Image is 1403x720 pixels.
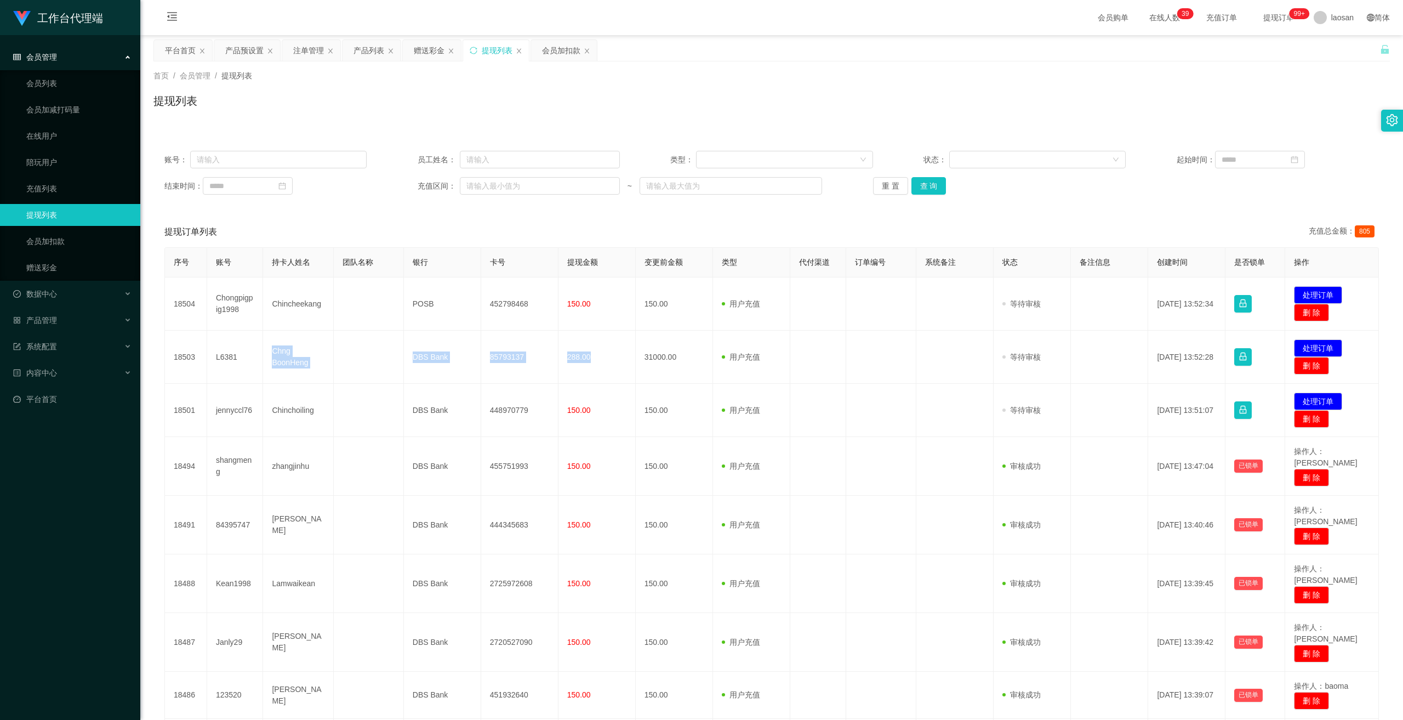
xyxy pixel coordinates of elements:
h1: 工作台代理端 [37,1,103,36]
td: zhangjinhu [263,437,333,496]
td: [PERSON_NAME] [263,496,333,554]
span: 账号 [216,258,231,267]
td: jennyccl76 [207,384,264,437]
button: 已锁单 [1234,577,1263,590]
span: 内容中心 [13,368,57,377]
span: 系统备注 [925,258,956,267]
a: 充值列表 [26,178,132,200]
td: DBS Bank [404,437,481,496]
span: 充值区间： [418,180,460,192]
i: 图标: sync [470,47,477,54]
span: 审核成功 [1002,690,1041,699]
i: 图标: global [1367,14,1375,21]
span: 用户充值 [722,638,760,647]
i: 图标: calendar [278,182,286,190]
td: 150.00 [636,672,713,719]
span: 类型 [722,258,737,267]
a: 会员列表 [26,72,132,94]
i: 图标: table [13,53,21,61]
span: 操作人：[PERSON_NAME] [1294,447,1357,467]
span: 150.00 [567,406,591,415]
i: 图标: close [516,48,522,54]
td: shangmeng [207,437,264,496]
td: 150.00 [636,277,713,331]
td: 18487 [165,613,207,672]
td: DBS Bank [404,384,481,437]
button: 删 除 [1294,586,1329,604]
p: 9 [1185,8,1189,19]
span: / [215,71,217,80]
span: 操作 [1294,258,1309,267]
p: 3 [1182,8,1185,19]
td: DBS Bank [404,496,481,554]
button: 删 除 [1294,692,1329,710]
td: 18494 [165,437,207,496]
a: 会员加减打码量 [26,99,132,121]
button: 已锁单 [1234,636,1263,649]
td: [DATE] 13:39:45 [1148,554,1225,613]
sup: 1012 [1290,8,1309,19]
i: 图标: close [327,48,334,54]
span: 等待审核 [1002,299,1041,308]
button: 已锁单 [1234,460,1263,473]
td: Chongpigpig1998 [207,277,264,331]
span: 序号 [174,258,189,267]
div: 充值总金额： [1309,225,1379,239]
button: 查 询 [911,177,946,195]
i: 图标: down [1113,156,1119,164]
span: 是否锁单 [1234,258,1265,267]
td: L6381 [207,331,264,384]
input: 请输入 [190,151,367,168]
td: 2725972608 [481,554,558,613]
td: [DATE] 13:52:34 [1148,277,1225,331]
i: 图标: unlock [1380,44,1390,54]
td: DBS Bank [404,672,481,719]
span: 在线人数 [1144,14,1185,21]
span: ~ [620,180,640,192]
img: logo.9652507e.png [13,11,31,26]
td: Chng BoonHeng [263,331,333,384]
i: 图标: setting [1386,114,1398,126]
td: Lamwaikean [263,554,333,613]
i: 图标: appstore-o [13,316,21,324]
td: 18503 [165,331,207,384]
span: 提现列表 [221,71,252,80]
div: 平台首页 [165,40,196,61]
h1: 提现列表 [153,93,197,109]
span: 操作人：[PERSON_NAME] [1294,564,1357,585]
td: 85793137 [481,331,558,384]
i: 图标: calendar [1291,156,1298,163]
i: 图标: profile [13,369,21,377]
span: 用户充值 [722,579,760,588]
span: 数据中心 [13,290,57,298]
span: 等待审核 [1002,406,1041,415]
div: 产品列表 [353,40,384,61]
span: 用户充值 [722,353,760,361]
td: 448970779 [481,384,558,437]
td: 84395747 [207,496,264,554]
td: 150.00 [636,554,713,613]
td: [DATE] 13:39:07 [1148,672,1225,719]
i: 图标: close [387,48,394,54]
td: Chinchoiling [263,384,333,437]
button: 图标: lock [1234,348,1252,366]
span: 备注信息 [1080,258,1110,267]
span: 等待审核 [1002,353,1041,361]
span: 代付渠道 [799,258,830,267]
span: 用户充值 [722,299,760,308]
span: 卡号 [490,258,505,267]
td: 18491 [165,496,207,554]
a: 提现列表 [26,204,132,226]
td: 452798468 [481,277,558,331]
span: 提现金额 [567,258,598,267]
button: 删 除 [1294,528,1329,545]
td: 150.00 [636,384,713,437]
td: 123520 [207,672,264,719]
span: 系统配置 [13,342,57,351]
td: Janly29 [207,613,264,672]
input: 请输入最小值为 [460,177,620,195]
i: 图标: menu-fold [153,1,191,36]
td: 18486 [165,672,207,719]
td: DBS Bank [404,554,481,613]
a: 图标: dashboard平台首页 [13,388,132,410]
